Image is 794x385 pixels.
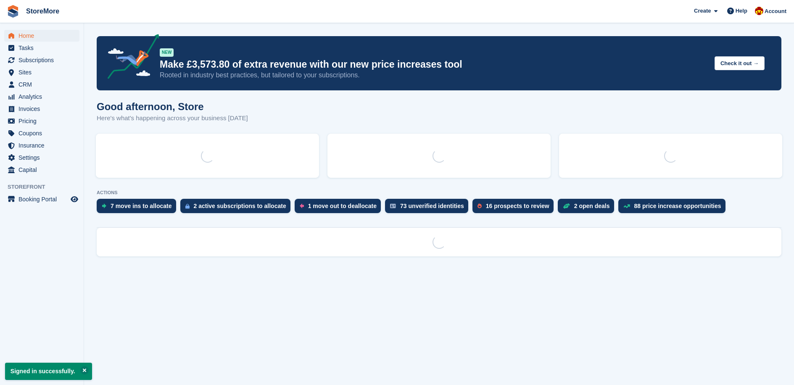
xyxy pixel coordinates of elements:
[634,203,721,209] div: 88 price increase opportunities
[4,66,79,78] a: menu
[4,91,79,103] a: menu
[574,203,610,209] div: 2 open deals
[755,7,763,15] img: Store More Team
[18,30,69,42] span: Home
[69,194,79,204] a: Preview store
[4,127,79,139] a: menu
[8,183,84,191] span: Storefront
[18,103,69,115] span: Invoices
[4,152,79,163] a: menu
[23,4,63,18] a: StoreMore
[97,190,781,195] p: ACTIONS
[18,42,69,54] span: Tasks
[18,164,69,176] span: Capital
[18,66,69,78] span: Sites
[694,7,711,15] span: Create
[18,91,69,103] span: Analytics
[111,203,172,209] div: 7 move ins to allocate
[18,193,69,205] span: Booking Portal
[7,5,19,18] img: stora-icon-8386f47178a22dfd0bd8f6a31ec36ba5ce8667c1dd55bd0f319d3a0aa187defe.svg
[385,199,472,217] a: 73 unverified identities
[618,199,730,217] a: 88 price increase opportunities
[160,71,708,80] p: Rooted in industry best practices, but tailored to your subscriptions.
[390,203,396,208] img: verify_identity-adf6edd0f0f0b5bbfe63781bf79b02c33cf7c696d77639b501bdc392416b5a36.svg
[486,203,549,209] div: 16 prospects to review
[185,203,190,209] img: active_subscription_to_allocate_icon-d502201f5373d7db506a760aba3b589e785aa758c864c3986d89f69b8ff3...
[300,203,304,208] img: move_outs_to_deallocate_icon-f764333ba52eb49d3ac5e1228854f67142a1ed5810a6f6cc68b1a99e826820c5.svg
[102,203,106,208] img: move_ins_to_allocate_icon-fdf77a2bb77ea45bf5b3d319d69a93e2d87916cf1d5bf7949dd705db3b84f3ca.svg
[715,56,765,70] button: Check it out →
[4,164,79,176] a: menu
[4,103,79,115] a: menu
[4,115,79,127] a: menu
[97,113,248,123] p: Here's what's happening across your business [DATE]
[623,204,630,208] img: price_increase_opportunities-93ffe204e8149a01c8c9dc8f82e8f89637d9d84a8eef4429ea346261dce0b2c0.svg
[295,199,385,217] a: 1 move out to deallocate
[100,34,159,82] img: price-adjustments-announcement-icon-8257ccfd72463d97f412b2fc003d46551f7dbcb40ab6d574587a9cd5c0d94...
[4,79,79,90] a: menu
[736,7,747,15] span: Help
[97,199,180,217] a: 7 move ins to allocate
[18,79,69,90] span: CRM
[4,54,79,66] a: menu
[4,42,79,54] a: menu
[18,54,69,66] span: Subscriptions
[18,152,69,163] span: Settings
[160,58,708,71] p: Make £3,573.80 of extra revenue with our new price increases tool
[97,101,248,112] h1: Good afternoon, Store
[18,127,69,139] span: Coupons
[558,199,618,217] a: 2 open deals
[18,140,69,151] span: Insurance
[563,203,570,209] img: deal-1b604bf984904fb50ccaf53a9ad4b4a5d6e5aea283cecdc64d6e3604feb123c2.svg
[400,203,464,209] div: 73 unverified identities
[765,7,786,16] span: Account
[5,363,92,380] p: Signed in successfully.
[477,203,482,208] img: prospect-51fa495bee0391a8d652442698ab0144808aea92771e9ea1ae160a38d050c398.svg
[18,115,69,127] span: Pricing
[194,203,286,209] div: 2 active subscriptions to allocate
[4,193,79,205] a: menu
[180,199,295,217] a: 2 active subscriptions to allocate
[4,140,79,151] a: menu
[4,30,79,42] a: menu
[472,199,558,217] a: 16 prospects to review
[308,203,377,209] div: 1 move out to deallocate
[160,48,174,57] div: NEW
